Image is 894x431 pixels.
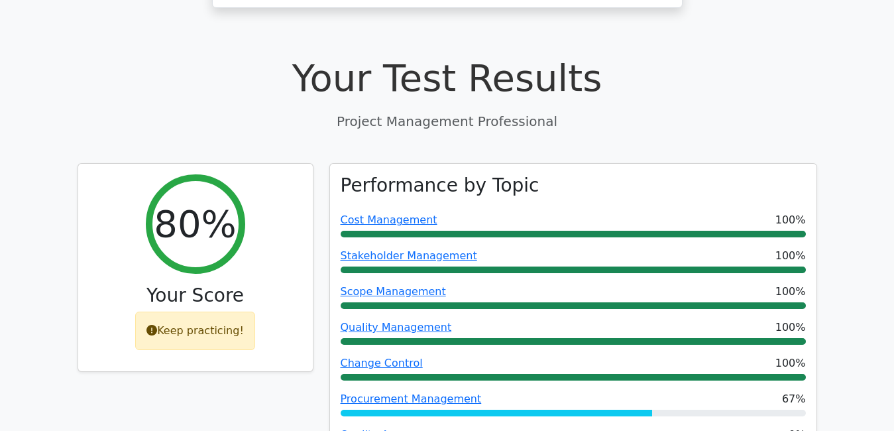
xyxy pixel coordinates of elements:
span: 100% [775,212,806,228]
a: Procurement Management [341,393,482,405]
span: 100% [775,320,806,336]
a: Stakeholder Management [341,249,477,262]
h2: 80% [154,202,236,246]
span: 100% [775,284,806,300]
span: 100% [775,355,806,371]
p: Project Management Professional [78,111,817,131]
a: Change Control [341,357,423,369]
h3: Performance by Topic [341,174,539,197]
span: 67% [782,391,806,407]
a: Quality Management [341,321,452,334]
div: Keep practicing! [135,312,255,350]
h1: Your Test Results [78,56,817,100]
h3: Your Score [89,284,302,307]
a: Cost Management [341,214,437,226]
a: Scope Management [341,285,446,298]
span: 100% [775,248,806,264]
